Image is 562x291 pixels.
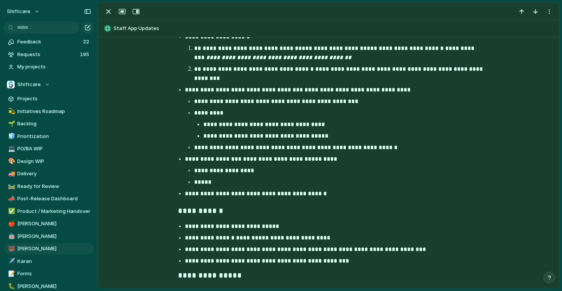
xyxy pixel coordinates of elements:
div: 🌱 [8,120,13,128]
a: 📣Post-Release Dashboard [4,193,94,205]
div: 🚚 [8,170,13,178]
div: 📣 [8,195,13,203]
span: Product / Marketing Handover [17,208,91,215]
a: Feedback22 [4,36,94,48]
div: ✅ [8,207,13,216]
button: Staff App Updates [102,22,555,35]
a: 📝Forms [4,268,94,279]
div: 🧊 [8,132,13,141]
span: Forms [17,270,91,278]
span: Staff App Updates [113,25,555,32]
span: shiftcare [7,8,30,15]
span: Projects [17,95,91,103]
span: Design WIP [17,158,91,165]
span: Prioritization [17,133,91,140]
div: 🤖 [8,232,13,241]
a: 🐻[PERSON_NAME] [4,243,94,254]
button: ✈️ [7,258,15,265]
button: 🐛 [7,283,15,290]
span: [PERSON_NAME] [17,283,91,290]
span: Requests [17,51,78,58]
span: [PERSON_NAME] [17,220,91,228]
a: 🚚Delivery [4,168,94,180]
div: 💻 [8,145,13,153]
span: [PERSON_NAME] [17,245,91,253]
span: My projects [17,63,91,71]
span: Feedback [17,38,81,46]
a: 💫Initiatives Roadmap [4,106,94,117]
button: 🐻 [7,245,15,253]
a: 🌱Backlog [4,118,94,130]
a: 🛤️Ready for Review [4,181,94,192]
span: Initiatives Roadmap [17,108,91,115]
div: 🛤️ [8,182,13,191]
a: 🧊Prioritization [4,131,94,142]
button: 💫 [7,108,15,115]
div: 📝 [8,269,13,278]
span: PO/BA WIP [17,145,91,153]
a: Projects [4,93,94,105]
div: 🍎 [8,219,13,228]
a: Requests195 [4,49,94,60]
a: ✈️Karan [4,256,94,267]
button: 🛤️ [7,183,15,190]
a: My projects [4,61,94,73]
div: 🐻 [8,244,13,253]
a: 💻PO/BA WIP [4,143,94,155]
div: 🐛 [8,282,13,291]
button: 🌱 [7,120,15,128]
a: ✅Product / Marketing Handover [4,206,94,217]
a: 🎨Design WIP [4,156,94,167]
button: ✅ [7,208,15,215]
button: 🍎 [7,220,15,228]
span: 22 [83,38,91,46]
span: Karan [17,258,91,265]
span: [PERSON_NAME] [17,233,91,240]
span: Delivery [17,170,91,178]
button: 🚚 [7,170,15,178]
a: 🍎[PERSON_NAME] [4,218,94,229]
span: Backlog [17,120,91,128]
span: Ready for Review [17,183,91,190]
button: 🎨 [7,158,15,165]
span: Shiftcare [17,81,41,88]
div: ✈️ [8,257,13,266]
button: Shiftcare [4,79,94,90]
a: 🤖[PERSON_NAME] [4,231,94,242]
span: Post-Release Dashboard [17,195,91,203]
button: 💻 [7,145,15,153]
button: 📝 [7,270,15,278]
div: 💫 [8,107,13,116]
button: 🧊 [7,133,15,140]
span: 195 [80,51,91,58]
button: 🤖 [7,233,15,240]
div: 🎨 [8,157,13,166]
button: shiftcare [3,5,44,18]
button: 📣 [7,195,15,203]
